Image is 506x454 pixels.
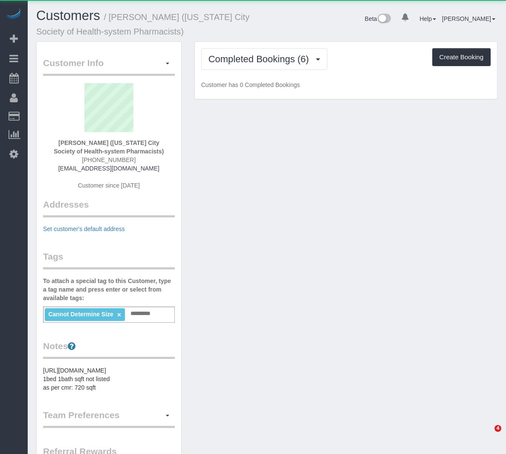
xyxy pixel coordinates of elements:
iframe: Intercom live chat [477,425,497,445]
a: [PERSON_NAME] [442,15,495,22]
label: To attach a special tag to this Customer, type a tag name and press enter or select from availabl... [43,277,175,302]
legend: Tags [43,250,175,269]
a: × [117,311,121,318]
small: / [PERSON_NAME] ([US_STATE] City Society of Health-system Pharmacists) [36,12,249,36]
span: Customer since [DATE] [78,182,140,189]
a: Help [419,15,436,22]
legend: Notes [43,340,175,359]
a: Beta [365,15,391,22]
legend: Team Preferences [43,409,175,428]
p: Customer has 0 Completed Bookings [201,81,491,89]
span: [PHONE_NUMBER] [82,156,136,163]
img: Automaid Logo [5,9,22,20]
button: Create Booking [432,48,491,66]
span: 4 [494,425,501,432]
strong: [PERSON_NAME] ([US_STATE] City Society of Health-system Pharmacists) [54,139,164,155]
pre: [URL][DOMAIN_NAME] 1bed 1bath sqft not listed as per cmr: 720 sqft [43,366,175,392]
legend: Customer Info [43,57,175,76]
img: New interface [377,14,391,25]
a: Customers [36,8,100,23]
a: Set customer's default address [43,226,125,232]
button: Completed Bookings (6) [201,48,327,70]
a: [EMAIL_ADDRESS][DOMAIN_NAME] [58,165,159,172]
span: Completed Bookings (6) [208,54,313,64]
span: Cannot Determine Size [48,311,113,318]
